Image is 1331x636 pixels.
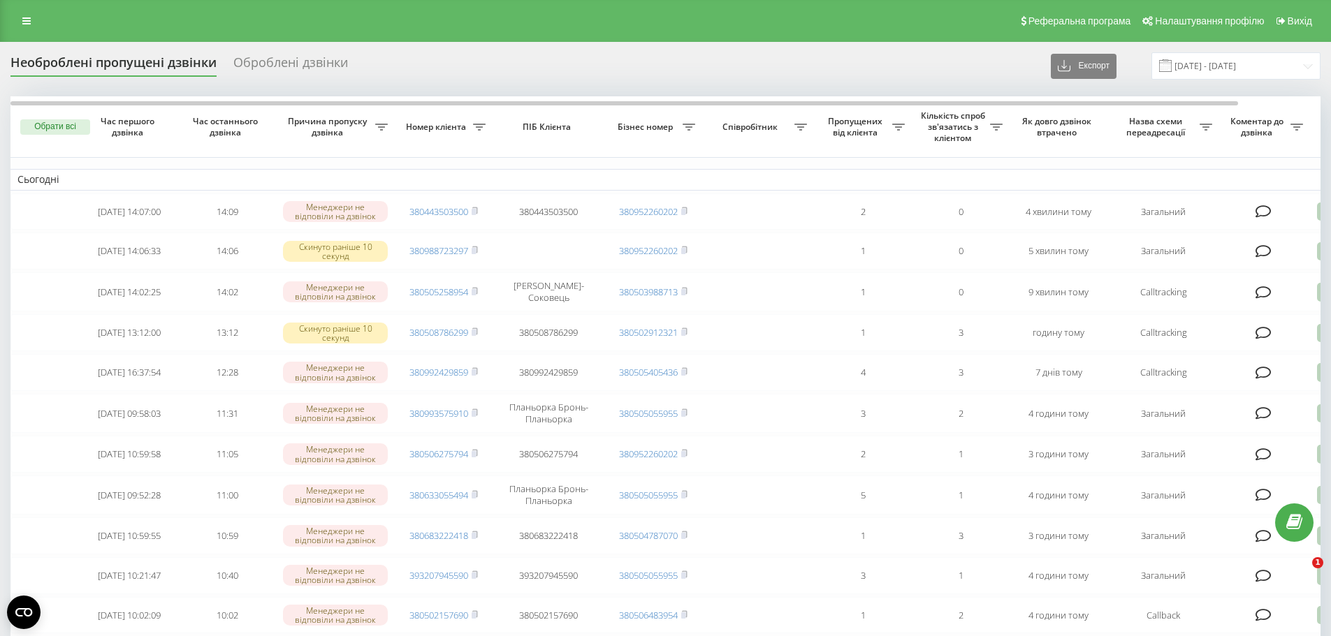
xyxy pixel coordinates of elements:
[178,557,276,594] td: 10:40
[80,193,178,230] td: [DATE] 14:07:00
[814,597,912,634] td: 1
[20,119,90,135] button: Обрати всі
[1010,597,1107,634] td: 4 години тому
[493,597,604,634] td: 380502157690
[80,354,178,391] td: [DATE] 16:37:54
[493,193,604,230] td: 380443503500
[493,557,604,594] td: 393207945590
[1010,557,1107,594] td: 4 години тому
[409,205,468,218] a: 380443503500
[409,609,468,621] a: 380502157690
[619,244,678,257] a: 380952260202
[80,475,178,515] td: [DATE] 09:52:28
[1107,272,1219,311] td: Calltracking
[283,565,388,586] div: Менеджери не відповіли на дзвінок
[178,597,276,634] td: 10:02
[619,326,678,339] a: 380502912321
[1010,394,1107,433] td: 4 години тому
[10,55,217,77] div: Необроблені пропущені дзвінки
[1010,314,1107,351] td: годину тому
[283,485,388,505] div: Менеджери не відповіли на дзвінок
[178,475,276,515] td: 11:00
[80,314,178,351] td: [DATE] 13:12:00
[409,286,468,298] a: 380505258954
[709,121,794,133] span: Співробітник
[1107,193,1219,230] td: Загальний
[912,394,1010,433] td: 2
[493,314,604,351] td: 380508786299
[619,286,678,298] a: 380503988713
[814,475,912,515] td: 5
[80,232,178,269] td: [DATE] 14:06:33
[7,596,41,629] button: Open CMP widget
[1107,394,1219,433] td: Загальний
[1283,557,1317,591] iframe: Intercom live chat
[1107,436,1219,473] td: Загальний
[493,517,604,554] td: 380683222418
[619,407,678,420] a: 380505055955
[619,529,678,542] a: 380504787070
[493,394,604,433] td: Планьорка Бронь-Планьорка
[912,597,1010,634] td: 2
[1107,314,1219,351] td: Calltracking
[283,281,388,302] div: Менеджери не відповіли на дзвінок
[1312,557,1323,568] span: 1
[504,121,592,133] span: ПІБ Клієнта
[178,232,276,269] td: 14:06
[1107,557,1219,594] td: Загальний
[283,525,388,546] div: Менеджери не відповіли на дзвінок
[1107,517,1219,554] td: Загальний
[1010,436,1107,473] td: 3 години тому
[409,569,468,582] a: 393207945590
[283,116,375,138] span: Причина пропуску дзвінка
[912,436,1010,473] td: 1
[611,121,683,133] span: Бізнес номер
[814,314,912,351] td: 1
[814,436,912,473] td: 2
[814,354,912,391] td: 4
[80,557,178,594] td: [DATE] 10:21:47
[1226,116,1290,138] span: Коментар до дзвінка
[821,116,892,138] span: Пропущених від клієнта
[814,272,912,311] td: 1
[178,193,276,230] td: 14:09
[409,326,468,339] a: 380508786299
[1107,354,1219,391] td: Calltracking
[619,609,678,621] a: 380506483954
[619,205,678,218] a: 380952260202
[409,244,468,257] a: 380988723297
[409,407,468,420] a: 380993575910
[1107,232,1219,269] td: Загальний
[409,529,468,542] a: 380683222418
[92,116,167,138] span: Час першого дзвінка
[1010,232,1107,269] td: 5 хвилин тому
[1107,597,1219,634] td: Callback
[493,272,604,311] td: [PERSON_NAME]-Соковець
[1107,475,1219,515] td: Загальний
[619,366,678,378] a: 380505405436
[178,436,276,473] td: 11:05
[919,110,990,143] span: Кількість спроб зв'язатись з клієнтом
[912,557,1010,594] td: 1
[283,403,388,424] div: Менеджери не відповіли на дзвінок
[912,232,1010,269] td: 0
[178,354,276,391] td: 12:28
[814,232,912,269] td: 1
[619,569,678,582] a: 380505055955
[912,517,1010,554] td: 3
[1028,15,1131,27] span: Реферальна програма
[814,394,912,433] td: 3
[283,605,388,626] div: Менеджери не відповіли на дзвінок
[1010,193,1107,230] td: 4 хвилини тому
[283,443,388,464] div: Менеджери не відповіли на дзвінок
[912,475,1010,515] td: 1
[1155,15,1264,27] span: Налаштування профілю
[1021,116,1096,138] span: Як довго дзвінок втрачено
[814,557,912,594] td: 3
[814,193,912,230] td: 2
[493,475,604,515] td: Планьорка Бронь-Планьорка
[80,394,178,433] td: [DATE] 09:58:03
[189,116,265,138] span: Час останнього дзвінка
[80,597,178,634] td: [DATE] 10:02:09
[619,489,678,501] a: 380505055955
